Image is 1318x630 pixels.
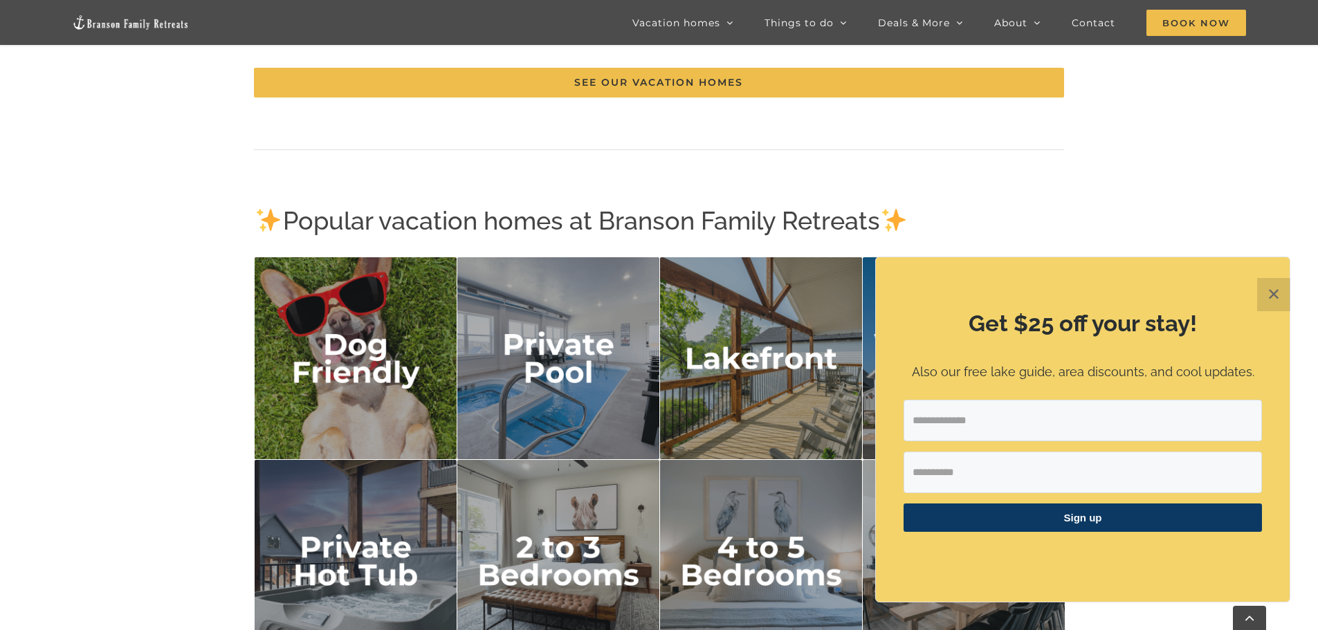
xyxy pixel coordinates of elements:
img: lakefront [660,257,863,460]
img: ✨ [256,207,281,232]
button: Sign up [904,503,1262,532]
p: ​ [904,549,1262,564]
span: Things to do [765,18,834,28]
img: private pool [457,257,660,460]
a: private hot tub [255,463,457,481]
a: 2 to 3 bedrooms [457,463,660,481]
a: private pool [457,260,660,278]
img: dog friendly [255,257,457,460]
span: Vacation homes [632,18,720,28]
a: lakefront [660,260,863,278]
a: dog friendly [255,260,457,278]
h2: Popular vacation homes at Branson Family Retreats [255,203,1064,238]
span: See our vacation homes [574,77,743,89]
p: Also our free lake guide, area discounts, and cool updates. [904,362,1262,382]
span: Deals & More [878,18,950,28]
span: About [994,18,1027,28]
span: Book Now [1146,10,1246,36]
img: Branson Family Retreats Logo [72,15,190,30]
img: Wheelchair Friendly [863,257,1065,460]
img: ✨ [881,207,906,232]
a: 4 to 5 bedrooms [660,463,863,481]
a: Wheelchair Friendly [863,260,1065,278]
input: Email Address [904,400,1262,441]
span: Contact [1072,18,1115,28]
h2: Get $25 off your stay! [904,308,1262,340]
button: Close [1257,278,1290,311]
a: See our vacation homes [254,68,1063,98]
a: 6 plus bedrooms [863,463,1065,481]
input: First Name [904,452,1262,493]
